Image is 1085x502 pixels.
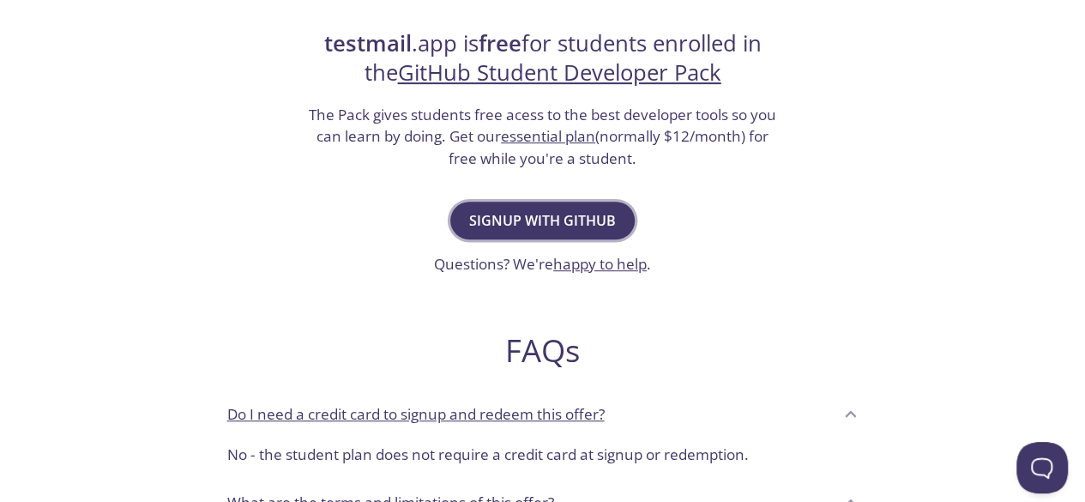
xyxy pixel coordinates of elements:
button: Signup with GitHub [450,202,635,239]
h3: The Pack gives students free acess to the best developer tools so you can learn by doing. Get our... [307,104,779,170]
strong: testmail [324,28,412,58]
p: No - the student plan does not require a credit card at signup or redemption. [227,444,859,466]
iframe: Help Scout Beacon - Open [1016,442,1068,493]
h3: Questions? We're . [434,253,651,275]
h2: FAQs [214,331,872,370]
strong: free [479,28,521,58]
span: Signup with GitHub [469,209,616,233]
a: happy to help [553,254,647,274]
p: Do I need a credit card to signup and redeem this offer? [227,403,605,426]
a: GitHub Student Developer Pack [398,57,721,88]
div: Do I need a credit card to signup and redeem this offer? [214,437,872,480]
h2: .app is for students enrolled in the [307,29,779,88]
a: essential plan [501,126,595,146]
div: Do I need a credit card to signup and redeem this offer? [214,390,872,437]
